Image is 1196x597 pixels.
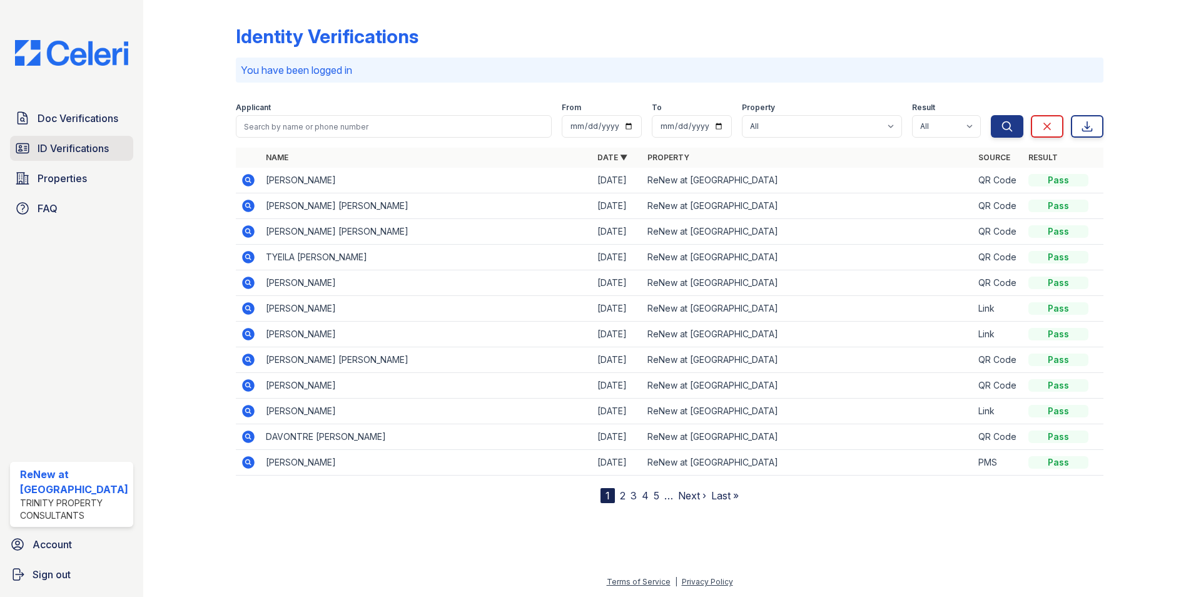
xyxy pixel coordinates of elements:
[261,347,592,373] td: [PERSON_NAME] [PERSON_NAME]
[642,489,649,502] a: 4
[682,577,733,586] a: Privacy Policy
[1028,379,1088,392] div: Pass
[711,489,739,502] a: Last »
[642,347,974,373] td: ReNew at [GEOGRAPHIC_DATA]
[261,245,592,270] td: TYEILA [PERSON_NAME]
[642,245,974,270] td: ReNew at [GEOGRAPHIC_DATA]
[562,103,581,113] label: From
[592,399,642,424] td: [DATE]
[742,103,775,113] label: Property
[642,193,974,219] td: ReNew at [GEOGRAPHIC_DATA]
[1028,328,1088,340] div: Pass
[1028,405,1088,417] div: Pass
[1028,200,1088,212] div: Pass
[973,270,1023,296] td: QR Code
[592,322,642,347] td: [DATE]
[973,450,1023,476] td: PMS
[973,168,1023,193] td: QR Code
[973,373,1023,399] td: QR Code
[5,562,138,587] a: Sign out
[1028,225,1088,238] div: Pass
[592,270,642,296] td: [DATE]
[642,424,974,450] td: ReNew at [GEOGRAPHIC_DATA]
[592,219,642,245] td: [DATE]
[38,171,87,186] span: Properties
[607,577,671,586] a: Terms of Service
[1028,277,1088,289] div: Pass
[592,347,642,373] td: [DATE]
[38,111,118,126] span: Doc Verifications
[10,136,133,161] a: ID Verifications
[642,450,974,476] td: ReNew at [GEOGRAPHIC_DATA]
[601,488,615,503] div: 1
[973,193,1023,219] td: QR Code
[642,322,974,347] td: ReNew at [GEOGRAPHIC_DATA]
[261,373,592,399] td: [PERSON_NAME]
[5,532,138,557] a: Account
[654,489,659,502] a: 5
[10,106,133,131] a: Doc Verifications
[592,193,642,219] td: [DATE]
[642,168,974,193] td: ReNew at [GEOGRAPHIC_DATA]
[241,63,1099,78] p: You have been logged in
[642,296,974,322] td: ReNew at [GEOGRAPHIC_DATA]
[973,219,1023,245] td: QR Code
[1028,174,1088,186] div: Pass
[592,424,642,450] td: [DATE]
[664,488,673,503] span: …
[973,399,1023,424] td: Link
[38,201,58,216] span: FAQ
[266,153,288,162] a: Name
[973,322,1023,347] td: Link
[236,103,271,113] label: Applicant
[642,219,974,245] td: ReNew at [GEOGRAPHIC_DATA]
[1028,302,1088,315] div: Pass
[642,399,974,424] td: ReNew at [GEOGRAPHIC_DATA]
[592,245,642,270] td: [DATE]
[38,141,109,156] span: ID Verifications
[1028,431,1088,443] div: Pass
[973,296,1023,322] td: Link
[642,373,974,399] td: ReNew at [GEOGRAPHIC_DATA]
[973,424,1023,450] td: QR Code
[261,322,592,347] td: [PERSON_NAME]
[10,166,133,191] a: Properties
[1028,153,1058,162] a: Result
[978,153,1010,162] a: Source
[592,450,642,476] td: [DATE]
[620,489,626,502] a: 2
[261,219,592,245] td: [PERSON_NAME] [PERSON_NAME]
[592,296,642,322] td: [DATE]
[236,115,552,138] input: Search by name or phone number
[973,245,1023,270] td: QR Code
[678,489,706,502] a: Next ›
[236,25,418,48] div: Identity Verifications
[261,193,592,219] td: [PERSON_NAME] [PERSON_NAME]
[1028,251,1088,263] div: Pass
[973,347,1023,373] td: QR Code
[675,577,677,586] div: |
[597,153,627,162] a: Date ▼
[261,168,592,193] td: [PERSON_NAME]
[642,270,974,296] td: ReNew at [GEOGRAPHIC_DATA]
[592,373,642,399] td: [DATE]
[10,196,133,221] a: FAQ
[592,168,642,193] td: [DATE]
[631,489,637,502] a: 3
[1028,456,1088,469] div: Pass
[261,450,592,476] td: [PERSON_NAME]
[261,296,592,322] td: [PERSON_NAME]
[1028,354,1088,366] div: Pass
[912,103,935,113] label: Result
[33,567,71,582] span: Sign out
[652,103,662,113] label: To
[5,40,138,66] img: CE_Logo_Blue-a8612792a0a2168367f1c8372b55b34899dd931a85d93a1a3d3e32e68fde9ad4.png
[33,537,72,552] span: Account
[20,497,128,522] div: Trinity Property Consultants
[261,399,592,424] td: [PERSON_NAME]
[261,424,592,450] td: DAVONTRE [PERSON_NAME]
[647,153,689,162] a: Property
[261,270,592,296] td: [PERSON_NAME]
[20,467,128,497] div: ReNew at [GEOGRAPHIC_DATA]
